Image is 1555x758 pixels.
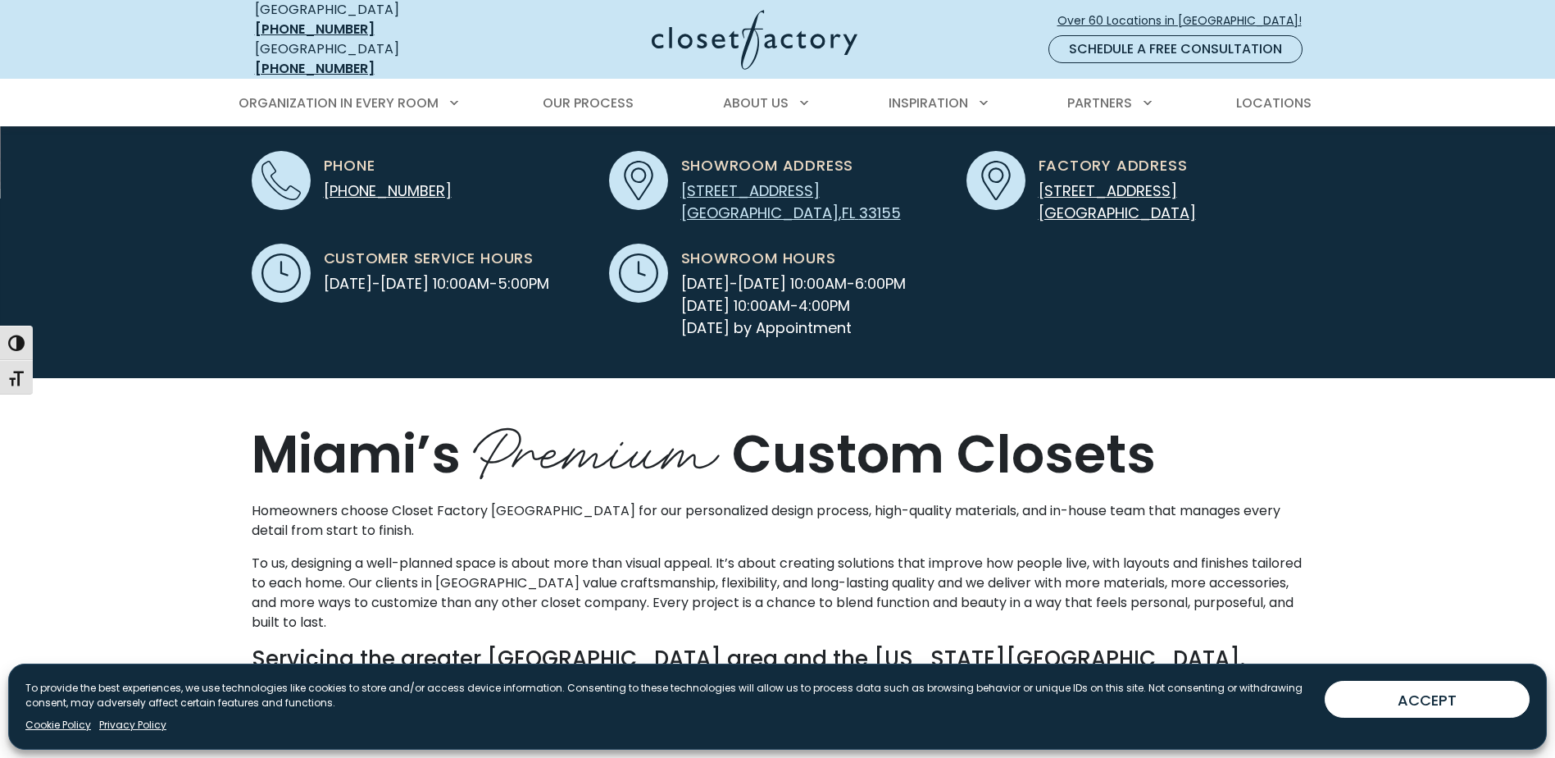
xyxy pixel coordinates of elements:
[723,94,789,112] span: About Us
[681,247,836,269] span: Showroom Hours
[681,180,901,223] a: [STREET_ADDRESS] [GEOGRAPHIC_DATA],FL 33155
[681,203,839,223] span: [GEOGRAPHIC_DATA]
[252,501,1304,541] p: Homeowners choose Closet Factory [GEOGRAPHIC_DATA] for our personalized design process, high-qual...
[324,180,452,201] a: [PHONE_NUMBER]
[681,295,906,317] span: [DATE] 10:00AM-4:00PM
[681,180,820,201] span: [STREET_ADDRESS]
[1236,94,1312,112] span: Locations
[1057,12,1315,30] span: Over 60 Locations in [GEOGRAPHIC_DATA]!
[252,418,461,491] span: Miami’s
[1039,154,1188,176] span: Factory Address
[859,203,901,223] span: 33155
[25,718,91,733] a: Cookie Policy
[255,59,375,78] a: [PHONE_NUMBER]
[1325,681,1530,718] button: ACCEPT
[842,203,855,223] span: FL
[652,10,857,70] img: Closet Factory Logo
[473,398,720,493] span: Premium
[99,718,166,733] a: Privacy Policy
[252,644,1245,674] strong: Servicing the greater [GEOGRAPHIC_DATA] area and the [US_STATE][GEOGRAPHIC_DATA].
[255,20,375,39] a: [PHONE_NUMBER]
[255,39,493,79] div: [GEOGRAPHIC_DATA]
[1048,35,1303,63] a: Schedule a Free Consultation
[889,94,968,112] span: Inspiration
[1039,180,1196,223] a: [STREET_ADDRESS][GEOGRAPHIC_DATA]
[681,317,906,339] span: [DATE] by Appointment
[252,554,1304,632] p: To us, designing a well-planned space is about more than visual appeal. It’s about creating solut...
[239,94,439,112] span: Organization in Every Room
[324,272,549,295] span: [DATE]-[DATE] 10:00AM-5:00PM
[1057,7,1316,35] a: Over 60 Locations in [GEOGRAPHIC_DATA]!
[1067,94,1132,112] span: Partners
[324,247,534,269] span: Customer Service Hours
[25,681,1312,710] p: To provide the best experiences, we use technologies like cookies to store and/or access device i...
[324,154,375,176] span: Phone
[681,154,854,176] span: Showroom Address
[227,80,1329,126] nav: Primary Menu
[681,272,906,295] span: [DATE]-[DATE] 10:00AM-6:00PM
[543,94,634,112] span: Our Process
[732,418,1156,491] span: Custom Closets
